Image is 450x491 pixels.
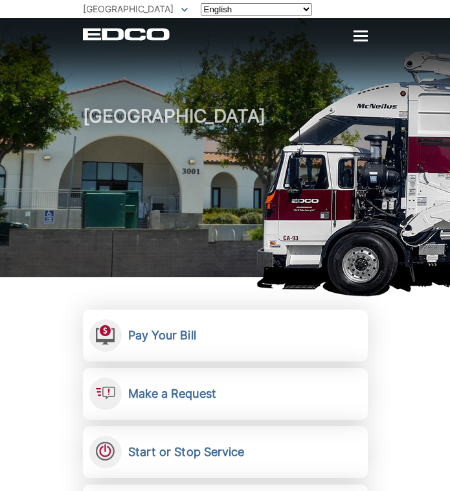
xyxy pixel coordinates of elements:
a: EDCD logo. Return to the homepage. [83,28,170,41]
h2: Start or Stop Service [128,445,245,459]
span: [GEOGRAPHIC_DATA] [83,3,174,14]
h2: Make a Request [128,387,216,401]
h1: [GEOGRAPHIC_DATA] [83,106,368,280]
h2: Pay Your Bill [128,328,196,343]
a: Pay Your Bill [83,310,368,361]
select: Select a language [201,3,312,16]
a: Make a Request [83,368,368,420]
